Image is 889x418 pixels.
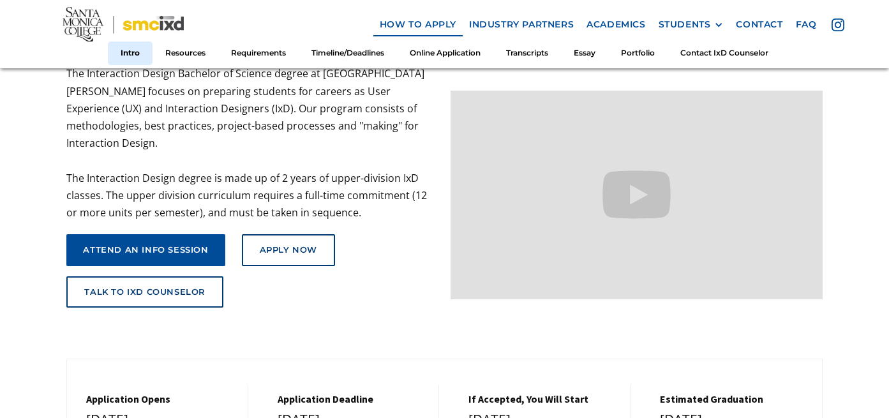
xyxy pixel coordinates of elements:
a: faq [789,13,823,36]
div: talk to ixd counselor [84,287,205,297]
a: contact [729,13,789,36]
a: attend an info session [66,234,225,266]
a: Contact IxD Counselor [668,41,781,65]
p: The Interaction Design Bachelor of Science degree at [GEOGRAPHIC_DATA][PERSON_NAME] focuses on pr... [66,65,438,221]
a: Portfolio [608,41,668,65]
a: Apply Now [242,234,335,266]
h5: Application Deadline [278,393,426,405]
div: Apply Now [260,245,317,255]
a: Essay [561,41,608,65]
a: Academics [580,13,652,36]
h5: Application Opens [86,393,235,405]
a: industry partners [463,13,580,36]
img: icon - instagram [832,19,844,31]
iframe: Design your future with a Bachelor's Degree in Interaction Design from Santa Monica College [451,91,822,299]
a: Online Application [397,41,493,65]
a: Transcripts [493,41,561,65]
a: how to apply [373,13,463,36]
div: attend an info session [83,245,208,255]
h5: If Accepted, You Will Start [468,393,617,405]
a: Requirements [218,41,299,65]
div: STUDENTS [659,19,724,30]
a: Intro [108,41,153,65]
img: Santa Monica College - SMC IxD logo [63,6,184,42]
div: STUDENTS [659,19,711,30]
a: Timeline/Deadlines [299,41,397,65]
a: talk to ixd counselor [66,276,223,308]
h5: estimated graduation [660,393,809,405]
a: Resources [153,41,218,65]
